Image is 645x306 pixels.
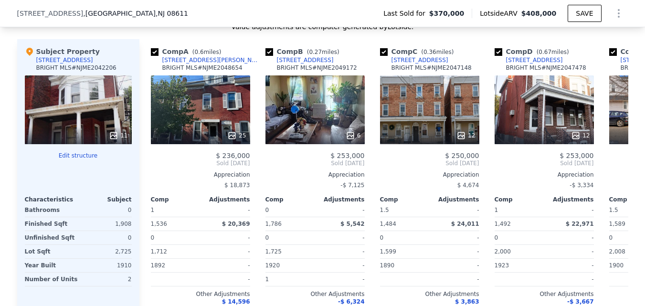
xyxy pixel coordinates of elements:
[380,248,396,255] span: 1,599
[309,49,322,55] span: 0.27
[457,182,479,189] span: $ 4,674
[533,49,573,55] span: ( miles)
[380,221,396,227] span: 1,484
[495,47,573,56] div: Comp D
[609,234,613,241] span: 0
[495,221,511,227] span: 1,492
[609,221,625,227] span: 1,589
[380,47,458,56] div: Comp C
[151,171,250,179] div: Appreciation
[189,49,225,55] span: ( miles)
[456,131,475,140] div: 12
[417,49,457,55] span: ( miles)
[380,203,428,217] div: 1.5
[78,196,132,203] div: Subject
[25,217,76,231] div: Finished Sqft
[495,196,544,203] div: Comp
[224,182,250,189] span: $ 18,873
[346,131,361,140] div: 6
[317,259,365,272] div: -
[432,203,479,217] div: -
[429,9,465,18] span: $370,000
[495,290,594,298] div: Other Adjustments
[265,47,343,56] div: Comp B
[340,221,364,227] span: $ 5,542
[265,203,313,217] div: 0
[265,273,313,286] div: 1
[380,234,384,241] span: 0
[380,56,448,64] a: [STREET_ADDRESS]
[80,203,132,217] div: 0
[380,196,430,203] div: Comp
[570,182,593,189] span: -$ 3,334
[432,273,479,286] div: -
[430,196,479,203] div: Adjustments
[317,273,365,286] div: -
[495,203,542,217] div: 1
[202,231,250,244] div: -
[222,298,250,305] span: $ 14,596
[227,131,246,140] div: 25
[495,259,542,272] div: 1923
[265,234,269,241] span: 0
[317,245,365,258] div: -
[151,196,201,203] div: Comp
[25,152,132,159] button: Edit structure
[162,56,262,64] div: [STREET_ADDRESS][PERSON_NAME]
[315,196,365,203] div: Adjustments
[495,248,511,255] span: 2,000
[202,273,250,286] div: -
[25,231,76,244] div: Unfinished Sqft
[162,64,243,72] div: BRIGHT MLS # NJME2048654
[265,171,365,179] div: Appreciation
[480,9,521,18] span: Lotside ARV
[156,10,188,17] span: , NJ 08611
[265,159,365,167] span: Sold [DATE]
[195,49,204,55] span: 0.6
[506,64,586,72] div: BRIGHT MLS # NJME2047478
[495,56,563,64] a: [STREET_ADDRESS]
[451,221,479,227] span: $ 24,011
[317,231,365,244] div: -
[277,64,357,72] div: BRIGHT MLS # NJME2049172
[151,56,262,64] a: [STREET_ADDRESS][PERSON_NAME]
[506,56,563,64] div: [STREET_ADDRESS]
[265,248,282,255] span: 1,725
[609,4,628,23] button: Show Options
[151,221,167,227] span: 1,536
[202,203,250,217] div: -
[432,231,479,244] div: -
[151,259,199,272] div: 1892
[265,290,365,298] div: Other Adjustments
[25,47,100,56] div: Subject Property
[432,245,479,258] div: -
[546,245,594,258] div: -
[391,56,448,64] div: [STREET_ADDRESS]
[303,49,343,55] span: ( miles)
[546,259,594,272] div: -
[265,196,315,203] div: Comp
[338,298,364,305] span: -$ 6,324
[25,203,76,217] div: Bathrooms
[317,203,365,217] div: -
[25,196,78,203] div: Characteristics
[151,290,250,298] div: Other Adjustments
[80,259,132,272] div: 1910
[568,5,601,22] button: SAVE
[25,273,78,286] div: Number of Units
[265,259,313,272] div: 1920
[36,64,116,72] div: BRIGHT MLS # NJME2042206
[521,10,557,17] span: $408,000
[80,245,132,258] div: 2,725
[151,203,199,217] div: 1
[391,64,472,72] div: BRIGHT MLS # NJME2047148
[560,152,593,159] span: $ 253,000
[495,171,594,179] div: Appreciation
[380,171,479,179] div: Appreciation
[17,9,84,18] span: [STREET_ADDRESS]
[151,234,155,241] span: 0
[151,159,250,167] span: Sold [DATE]
[571,131,590,140] div: 12
[546,231,594,244] div: -
[544,196,594,203] div: Adjustments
